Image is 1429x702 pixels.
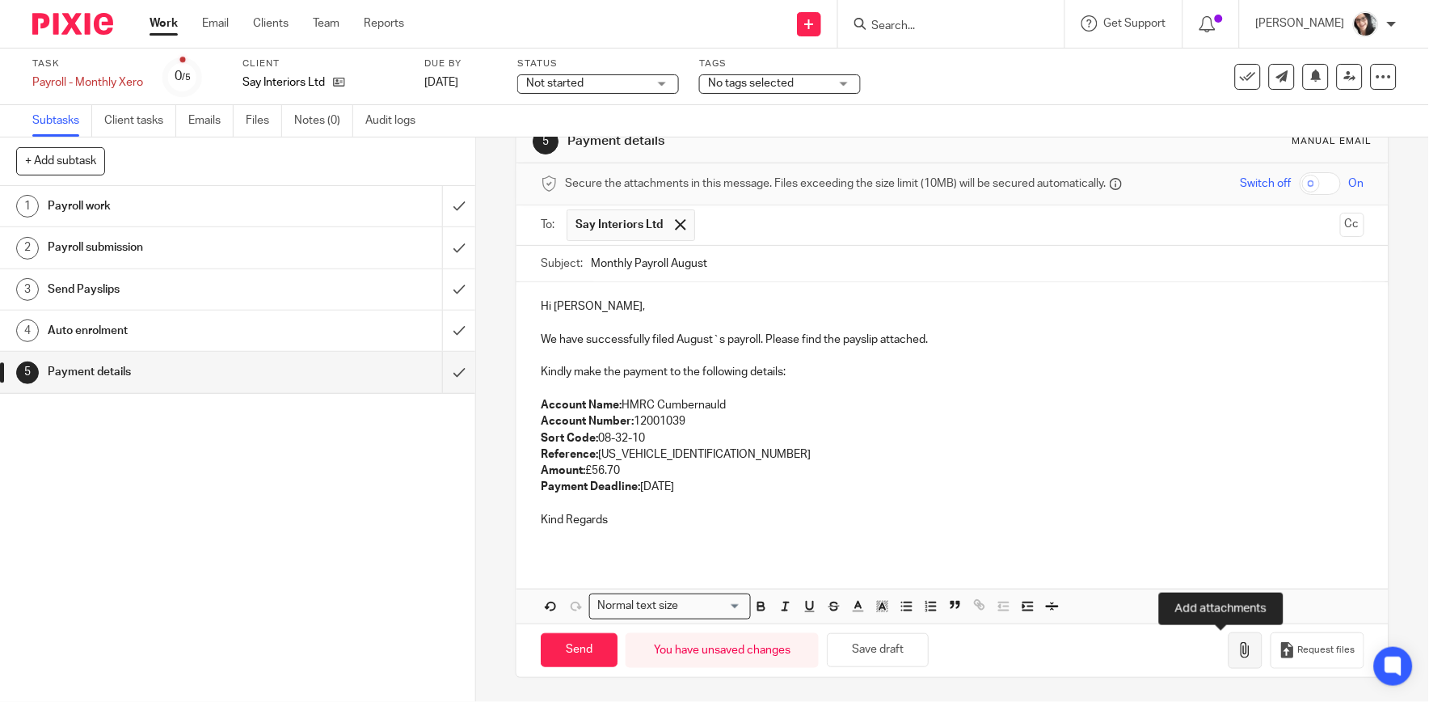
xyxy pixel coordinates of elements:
[242,74,325,91] p: Say Interiors Ltd
[32,105,92,137] a: Subtasks
[48,319,300,343] h1: Auto enrolment
[242,57,404,70] label: Client
[541,416,634,427] strong: Account Number:
[565,175,1106,192] span: Secure the attachments in this message. Files exceeding the size limit (10MB) will be secured aut...
[16,278,39,301] div: 3
[1104,18,1166,29] span: Get Support
[699,57,861,70] label: Tags
[541,332,1364,348] p: We have successfully filed August`s payroll. Please find the payslip attached.
[1349,175,1364,192] span: On
[16,237,39,260] div: 2
[575,217,663,233] span: Say Interiors Ltd
[533,129,559,154] div: 5
[48,277,300,302] h1: Send Payslips
[541,481,640,493] strong: Payment Deadline:
[364,15,404,32] a: Reports
[365,105,428,137] a: Audit logs
[48,360,300,384] h1: Payment details
[294,105,353,137] a: Notes (0)
[48,235,300,260] h1: Payroll submission
[541,465,585,476] strong: Amount:
[567,133,987,150] h1: Payment details
[16,195,39,218] div: 1
[541,400,622,411] strong: Account Name:
[589,594,751,619] div: Search for option
[626,633,819,668] div: You have unsaved changes
[424,57,497,70] label: Due by
[708,78,794,89] span: No tags selected
[517,57,679,70] label: Status
[246,105,282,137] a: Files
[1292,135,1372,148] div: Manual email
[541,633,618,668] input: Send
[541,217,559,233] label: To:
[188,105,234,137] a: Emails
[541,256,583,272] label: Subject:
[313,15,339,32] a: Team
[683,598,741,615] input: Search for option
[1298,644,1355,657] span: Request files
[1256,15,1345,32] p: [PERSON_NAME]
[16,362,39,384] div: 5
[541,512,1364,528] p: Kind Regards
[541,433,598,444] strong: Sort Code:
[48,194,300,218] h1: Payroll work
[1340,213,1364,237] button: Cc
[827,633,929,668] button: Save draft
[541,397,1364,496] p: HMRC Cumbernauld 12001039 08-32-10 [US_VEHICLE_IDENTIFICATION_NUMBER] £56.70 [DATE]
[32,57,143,70] label: Task
[16,147,105,175] button: + Add subtask
[870,19,1016,34] input: Search
[16,319,39,342] div: 4
[541,364,1364,380] p: Kindly make the payment to the following details:
[1271,632,1364,669] button: Request files
[541,449,598,460] strong: Reference:
[541,298,1364,315] p: Hi [PERSON_NAME],
[253,15,289,32] a: Clients
[32,13,113,35] img: Pixie
[593,598,681,615] span: Normal text size
[1241,175,1292,192] span: Switch off
[175,67,191,86] div: 0
[32,74,143,91] div: Payroll - Monthly Xero
[104,105,176,137] a: Client tasks
[526,78,584,89] span: Not started
[1353,11,1379,37] img: me%20(1).jpg
[424,77,458,88] span: [DATE]
[182,73,191,82] small: /5
[202,15,229,32] a: Email
[150,15,178,32] a: Work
